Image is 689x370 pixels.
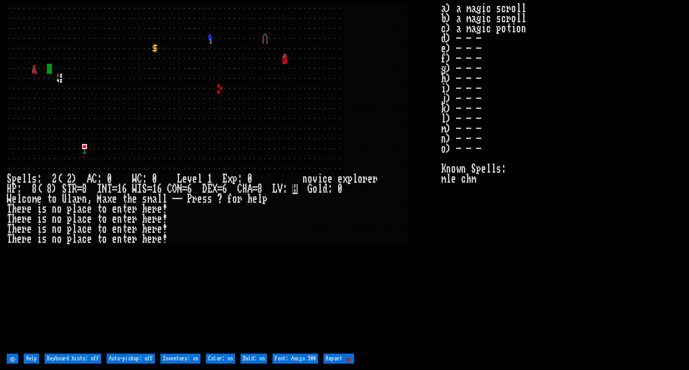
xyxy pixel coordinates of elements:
div: 1 [207,174,212,184]
div: 6 [222,184,227,194]
div: d [323,184,328,194]
div: e [157,224,162,234]
div: 8 [32,184,37,194]
div: e [157,204,162,214]
div: e [112,224,117,234]
div: t [122,194,127,204]
div: T [107,184,112,194]
div: C [167,184,172,194]
div: e [112,194,117,204]
div: C [237,184,242,194]
div: e [192,174,197,184]
div: s [207,194,212,204]
div: T [67,184,72,194]
div: 1 [117,184,122,194]
div: 2 [67,174,72,184]
div: e [27,214,32,224]
div: i [37,214,42,224]
div: t [122,234,127,244]
div: x [227,174,232,184]
div: D [202,184,207,194]
div: r [22,204,27,214]
div: l [27,174,32,184]
div: ! [162,234,167,244]
div: E [222,174,227,184]
div: l [72,204,77,214]
div: n [82,194,87,204]
div: 0 [338,184,343,194]
div: t [122,224,127,234]
div: = [217,184,222,194]
div: l [72,234,77,244]
div: s [142,194,147,204]
div: r [22,234,27,244]
div: l [257,194,262,204]
div: o [232,194,237,204]
div: r [152,214,157,224]
div: o [52,194,57,204]
div: s [202,194,207,204]
div: n [52,224,57,234]
div: r [22,224,27,234]
div: o [57,214,62,224]
div: S [62,184,67,194]
div: p [67,204,72,214]
div: h [127,194,132,204]
div: a [77,224,82,234]
div: r [237,194,242,204]
div: R [72,184,77,194]
div: o [102,234,107,244]
div: n [117,224,122,234]
div: s [42,204,47,214]
div: t [47,194,52,204]
div: r [132,234,137,244]
div: S [7,174,12,184]
div: T [7,204,12,214]
div: 0 [247,174,252,184]
div: l [318,184,323,194]
div: 6 [187,184,192,194]
div: e [27,204,32,214]
div: l [353,174,358,184]
div: 8 [257,184,262,194]
div: a [102,194,107,204]
div: a [152,194,157,204]
div: p [67,214,72,224]
div: e [338,174,343,184]
div: c [82,224,87,234]
div: a [72,194,77,204]
stats: a) a magic scroll b) a magic scroll c) a magic potion d) - - - e) - - - f) - - - g) - - - h) - - ... [441,4,682,351]
div: n [52,234,57,244]
input: Color: on [206,354,235,364]
div: 8 [47,184,52,194]
div: e [112,204,117,214]
div: e [37,194,42,204]
div: r [132,204,137,214]
div: h [12,204,17,214]
input: Report 🐞 [324,354,354,364]
div: l [197,174,202,184]
div: T [7,224,12,234]
div: e [87,234,92,244]
div: C [137,174,142,184]
div: l [67,194,72,204]
div: e [27,224,32,234]
div: e [17,214,22,224]
div: r [22,214,27,224]
div: e [147,204,152,214]
mark: H [293,184,298,194]
div: l [162,194,167,204]
div: a [77,214,82,224]
div: ( [57,174,62,184]
div: p [232,174,237,184]
div: U [62,194,67,204]
div: r [373,174,378,184]
div: = [182,184,187,194]
div: s [32,174,37,184]
div: n [117,214,122,224]
div: r [132,214,137,224]
input: Help [24,354,39,364]
div: h [12,214,17,224]
div: = [77,184,82,194]
div: 6 [122,184,127,194]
